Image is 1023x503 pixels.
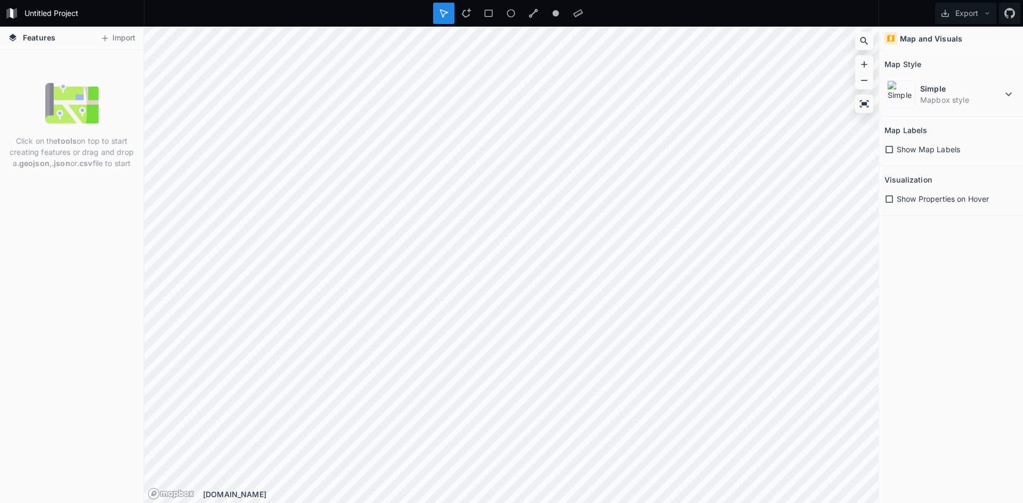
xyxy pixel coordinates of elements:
[203,489,879,500] div: [DOMAIN_NAME]
[935,3,996,24] button: Export
[45,77,99,130] img: empty
[58,136,77,145] strong: tools
[77,159,93,168] strong: .csv
[52,159,70,168] strong: .json
[23,32,55,43] span: Features
[920,94,1002,105] dd: Mapbox style
[897,193,989,204] span: Show Properties on Hover
[17,159,50,168] strong: .geojson
[920,83,1002,94] dt: Simple
[884,56,921,72] h2: Map Style
[95,30,141,47] button: Import
[148,488,194,500] a: Mapbox logo
[897,144,960,155] span: Show Map Labels
[884,122,927,138] h2: Map Labels
[900,33,962,44] h4: Map and Visuals
[884,171,932,188] h2: Visualization
[8,135,135,169] p: Click on the on top to start creating features or drag and drop a , or file to start
[887,80,915,108] img: Simple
